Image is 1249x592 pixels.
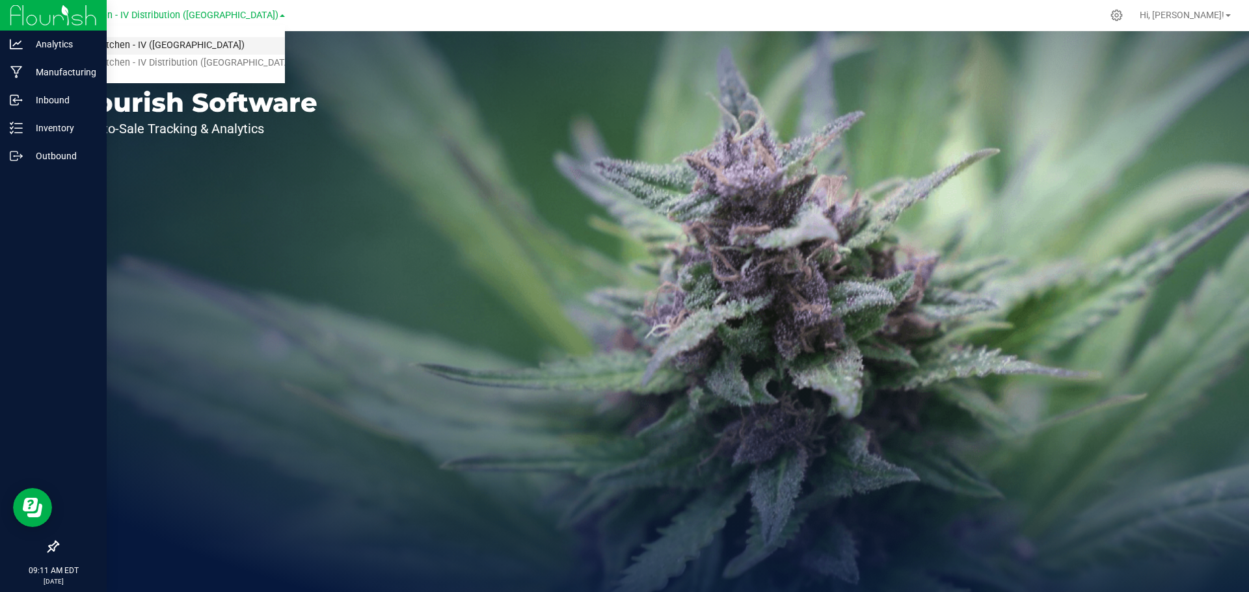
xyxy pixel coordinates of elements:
[23,92,101,108] p: Inbound
[23,120,101,136] p: Inventory
[38,10,278,21] span: Dragonfly Kitchen - IV Distribution ([GEOGRAPHIC_DATA])
[38,55,285,72] a: Dragonfly Kitchen - IV Distribution ([GEOGRAPHIC_DATA])
[70,90,317,116] p: Flourish Software
[23,36,101,52] p: Analytics
[23,64,101,80] p: Manufacturing
[10,38,23,51] inline-svg: Analytics
[1108,9,1125,21] div: Manage settings
[6,565,101,576] p: 09:11 AM EDT
[10,66,23,79] inline-svg: Manufacturing
[70,122,317,135] p: Seed-to-Sale Tracking & Analytics
[10,122,23,135] inline-svg: Inventory
[13,488,52,527] iframe: Resource center
[10,149,23,162] inline-svg: Outbound
[1140,10,1224,20] span: Hi, [PERSON_NAME]!
[38,37,285,55] a: Dragonfly Kitchen - IV ([GEOGRAPHIC_DATA])
[10,94,23,107] inline-svg: Inbound
[23,148,101,164] p: Outbound
[6,576,101,586] p: [DATE]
